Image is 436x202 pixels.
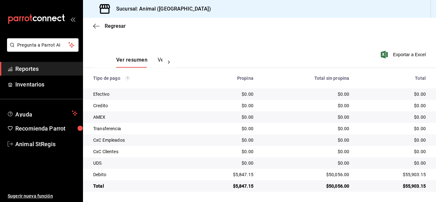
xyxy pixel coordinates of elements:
div: $5,847.15 [198,183,253,189]
div: Efectivo [93,91,188,97]
button: Ver resumen [116,57,147,68]
div: UDS [93,160,188,166]
div: $0.00 [198,137,253,143]
div: $0.00 [359,148,426,155]
div: $0.00 [359,102,426,109]
div: $55,903.15 [359,183,426,189]
div: CxC Clientes [93,148,188,155]
button: open_drawer_menu [70,17,75,22]
button: Regresar [93,23,126,29]
h3: Sucursal: Animal ([GEOGRAPHIC_DATA]) [111,5,211,13]
div: $0.00 [264,102,349,109]
button: Ver pagos [158,57,182,68]
div: $0.00 [198,114,253,120]
div: navigation tabs [116,57,162,68]
div: $0.00 [198,160,253,166]
div: AMEX [93,114,188,120]
div: Total sin propina [264,76,349,81]
div: Credito [93,102,188,109]
div: $0.00 [264,160,349,166]
span: Inventarios [15,80,78,89]
div: $50,056.00 [264,171,349,178]
div: $0.00 [359,160,426,166]
div: $0.00 [359,125,426,132]
span: Recomienda Parrot [15,124,78,133]
div: $0.00 [264,91,349,97]
span: Sugerir nueva función [8,193,78,199]
div: $0.00 [198,102,253,109]
div: $0.00 [359,114,426,120]
div: Total [359,76,426,81]
button: Pregunta a Parrot AI [7,38,79,52]
div: $0.00 [198,91,253,97]
div: Total [93,183,188,189]
div: $50,056.00 [264,183,349,189]
div: $55,903.15 [359,171,426,178]
span: Animal StRegis [15,140,78,148]
div: $0.00 [264,125,349,132]
div: $0.00 [198,125,253,132]
div: Debito [93,171,188,178]
div: Propina [198,76,253,81]
div: $5,847.15 [198,171,253,178]
span: Reportes [15,64,78,73]
div: Transferencia [93,125,188,132]
div: $0.00 [264,137,349,143]
svg: Los pagos realizados con Pay y otras terminales son montos brutos. [125,76,130,80]
div: Tipo de pago [93,76,188,81]
span: Pregunta a Parrot AI [17,42,69,49]
div: $0.00 [359,137,426,143]
span: Ayuda [15,109,69,117]
div: $0.00 [264,114,349,120]
button: Exportar a Excel [382,51,426,58]
div: CxC Empleados [93,137,188,143]
div: $0.00 [264,148,349,155]
div: $0.00 [198,148,253,155]
div: $0.00 [359,91,426,97]
span: Regresar [105,23,126,29]
a: Pregunta a Parrot AI [4,46,79,53]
